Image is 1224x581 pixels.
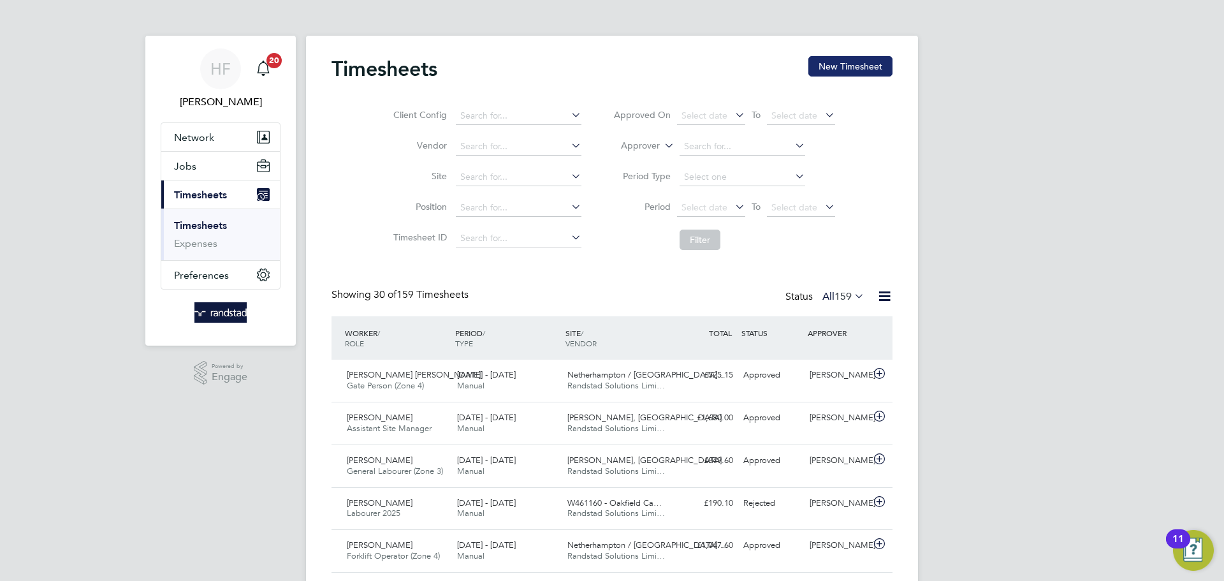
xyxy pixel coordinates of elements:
span: Randstad Solutions Limi… [567,466,665,476]
div: STATUS [738,321,805,344]
button: Filter [680,230,720,250]
input: Search for... [456,138,581,156]
div: Approved [738,365,805,386]
div: £849.60 [672,450,738,471]
input: Search for... [456,230,581,247]
div: £190.10 [672,493,738,514]
a: Go to home page [161,302,280,323]
span: Manual [457,550,484,561]
span: [PERSON_NAME], [GEOGRAPHIC_DATA] [567,455,722,466]
span: Randstad Solutions Limi… [567,380,665,391]
div: Status [785,288,867,306]
label: Site [390,170,447,182]
label: All [822,290,864,303]
span: Select date [771,110,817,121]
a: Powered byEngage [194,361,248,385]
button: Jobs [161,152,280,180]
div: [PERSON_NAME] [805,408,871,429]
span: / [483,328,485,338]
a: Timesheets [174,219,227,232]
span: Network [174,131,214,143]
span: [DATE] - [DATE] [457,369,516,380]
nav: Main navigation [145,36,296,346]
div: 11 [1172,539,1184,555]
span: W461160 - Oakfield Ca… [567,497,662,508]
span: [PERSON_NAME] [PERSON_NAME] [347,369,481,380]
div: [PERSON_NAME] [805,450,871,471]
label: Position [390,201,447,212]
div: [PERSON_NAME] [805,365,871,386]
span: Manual [457,423,484,434]
span: Powered by [212,361,247,372]
span: To [748,107,764,123]
span: [PERSON_NAME] [347,412,412,423]
span: 20 [266,53,282,68]
div: Timesheets [161,209,280,260]
label: Period [613,201,671,212]
button: Timesheets [161,180,280,209]
span: 159 [834,290,852,303]
button: New Timesheet [808,56,892,77]
span: VENDOR [565,338,597,348]
span: Netherhampton / [GEOGRAPHIC_DATA]… [567,369,725,380]
span: Manual [457,466,484,476]
button: Preferences [161,261,280,289]
span: Timesheets [174,189,227,201]
div: Rejected [738,493,805,514]
span: Manual [457,508,484,518]
div: £1,680.00 [672,408,738,429]
span: Assistant Site Manager [347,423,432,434]
span: Randstad Solutions Limi… [567,550,665,561]
span: [PERSON_NAME], [GEOGRAPHIC_DATA] [567,412,722,423]
span: [PERSON_NAME] [347,497,412,508]
div: WORKER [342,321,452,355]
span: Preferences [174,269,229,281]
span: / [377,328,380,338]
img: randstad-logo-retina.png [194,302,247,323]
span: / [581,328,583,338]
label: Timesheet ID [390,232,447,243]
span: TYPE [455,338,473,348]
input: Search for... [456,199,581,217]
span: ROLE [345,338,364,348]
div: Approved [738,408,805,429]
span: Holly Franks [161,94,280,110]
span: [DATE] - [DATE] [457,412,516,423]
div: £525.15 [672,365,738,386]
span: [DATE] - [DATE] [457,497,516,508]
div: SITE [562,321,673,355]
span: Jobs [174,160,196,172]
input: Select one [680,168,805,186]
span: [PERSON_NAME] [347,455,412,466]
div: [PERSON_NAME] [805,535,871,556]
button: Network [161,123,280,151]
label: Period Type [613,170,671,182]
span: Randstad Solutions Limi… [567,423,665,434]
span: [DATE] - [DATE] [457,540,516,550]
span: 159 Timesheets [374,288,469,301]
div: [PERSON_NAME] [805,493,871,514]
span: Engage [212,372,247,383]
span: [DATE] - [DATE] [457,455,516,466]
span: Gate Person (Zone 4) [347,380,424,391]
label: Client Config [390,109,447,121]
span: To [748,198,764,215]
input: Search for... [456,107,581,125]
span: Manual [457,380,484,391]
div: PERIOD [452,321,562,355]
a: Expenses [174,237,217,249]
span: Select date [771,202,817,213]
span: Select date [681,110,727,121]
span: Randstad Solutions Limi… [567,508,665,518]
label: Vendor [390,140,447,151]
span: Netherhampton / [GEOGRAPHIC_DATA]… [567,540,725,550]
span: HF [210,61,231,77]
div: Approved [738,450,805,471]
div: Approved [738,535,805,556]
a: 20 [251,48,276,89]
input: Search for... [456,168,581,186]
div: APPROVER [805,321,871,344]
span: [PERSON_NAME] [347,540,412,550]
span: Forklift Operator (Zone 4) [347,550,440,561]
span: 30 of [374,288,397,301]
